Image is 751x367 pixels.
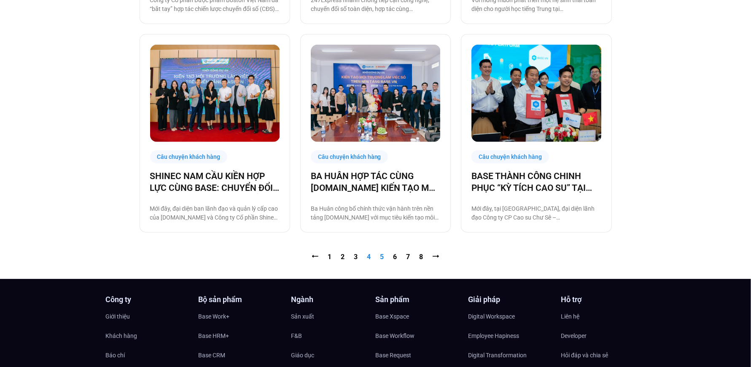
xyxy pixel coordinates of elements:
[150,45,280,142] a: shinec chuyển đổi số cùng basevn
[106,329,137,342] span: Khách hàng
[106,310,190,323] a: Giới thiệu
[150,204,280,222] p: Mới đây, đại diện ban lãnh đạo và quản lý cấp cao của [DOMAIN_NAME] và Công ty Cổ phần Shinec – C...
[291,310,315,323] span: Sản xuất
[106,329,190,342] a: Khách hàng
[311,45,441,142] img: ba huân chuyển đổi số cùng basevn
[199,349,226,362] span: Base CRM
[367,253,371,261] span: 4
[561,349,646,362] a: Hỏi đáp và chia sẻ
[406,253,410,261] a: 7
[291,310,376,323] a: Sản xuất
[199,329,283,342] a: Base HRM+
[376,349,412,362] span: Base Request
[199,349,283,362] a: Base CRM
[468,349,527,362] span: Digital Transformation
[106,310,130,323] span: Giới thiệu
[311,150,388,163] div: Câu chuyện khách hàng
[199,329,229,342] span: Base HRM+
[354,253,358,261] a: 3
[199,310,283,323] a: Base Work+
[199,310,230,323] span: Base Work+
[561,296,646,303] h4: Hỗ trợ
[471,204,601,222] p: Mới đây, tại [GEOGRAPHIC_DATA], đại diện lãnh đạo Công ty CP Cao su Chư Sê – [GEOGRAPHIC_DATA], t...
[376,296,460,303] h4: Sản phẩm
[291,296,376,303] h4: Ngành
[150,45,280,142] img: shinec chuyển đổi số cùng basevn
[376,310,409,323] span: Base Xspace
[376,329,460,342] a: Base Workflow
[561,349,608,362] span: Hỏi đáp và chia sẻ
[291,329,302,342] span: F&B
[471,170,601,194] a: BASE THÀNH CÔNG CHINH PHỤC “KỲ TÍCH CAO SU” TẠI [GEOGRAPHIC_DATA]
[420,253,423,261] a: 8
[291,349,376,362] a: Giáo dục
[376,349,460,362] a: Base Request
[468,296,553,303] h4: Giải pháp
[561,310,580,323] span: Liên hệ
[291,349,315,362] span: Giáo dục
[380,253,384,261] a: 5
[468,349,553,362] a: Digital Transformation
[311,204,440,222] p: Ba Huân công bố chính thức vận hành trên nền tảng [DOMAIN_NAME] với mục tiêu kiến tạo môi trường ...
[106,296,190,303] h4: Công ty
[468,310,553,323] a: Digital Workspace
[468,329,553,342] a: Employee Hapiness
[311,170,440,194] a: BA HUÂN HỢP TÁC CÙNG [DOMAIN_NAME] KIẾN TẠO MÔI TRƯỜNG LÀM VIỆC SỐ
[433,253,439,261] a: ⭢
[376,310,460,323] a: Base Xspace
[468,310,515,323] span: Digital Workspace
[471,45,601,142] img: cao su chư sê chuyển đổi số
[106,349,125,362] span: Báo chí
[199,296,283,303] h4: Bộ sản phẩm
[561,310,646,323] a: Liên hệ
[150,170,280,194] a: SHINEC NAM CẦU KIỀN HỢP LỰC CÙNG BASE: CHUYỂN ĐỔI SỐ VÌ MỤC TIÊU PHÁT TRIỂN BỀN VỮNG
[150,150,228,163] div: Câu chuyện khách hàng
[106,349,190,362] a: Báo chí
[312,253,319,261] a: ⭠
[561,329,587,342] span: Developer
[291,329,376,342] a: F&B
[311,45,440,142] a: ba huân chuyển đổi số cùng basevn
[328,253,332,261] a: 1
[471,150,549,163] div: Câu chuyện khách hàng
[393,253,397,261] a: 6
[376,329,415,342] span: Base Workflow
[468,329,520,342] span: Employee Hapiness
[341,253,345,261] a: 2
[561,329,646,342] a: Developer
[140,252,612,262] nav: Pagination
